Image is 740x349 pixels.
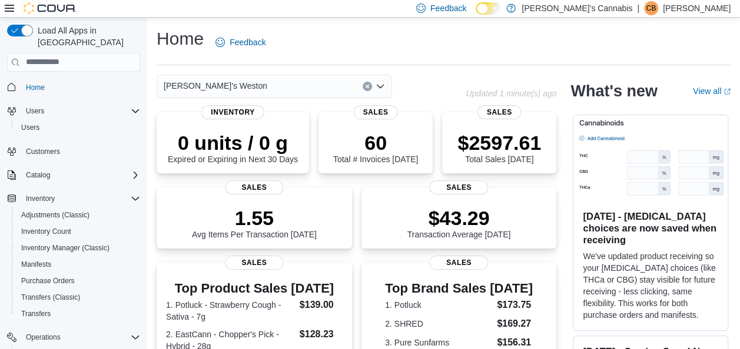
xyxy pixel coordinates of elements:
dd: $169.27 [497,317,533,331]
img: Cova [24,2,77,14]
button: Purchase Orders [12,273,145,289]
span: Operations [26,333,61,342]
button: Catalog [21,168,55,182]
span: Sales [430,180,488,194]
span: Feedback [430,2,466,14]
span: Inventory Manager (Classic) [21,243,109,253]
div: Total Sales [DATE] [457,131,541,164]
a: Home [21,80,49,95]
dd: $139.00 [300,298,343,312]
span: [PERSON_NAME]'s Weston [164,79,267,93]
a: Users [16,120,44,135]
span: Transfers (Classic) [21,293,80,302]
button: Operations [21,330,65,344]
span: Adjustments (Classic) [21,210,89,220]
span: Users [16,120,140,135]
span: Sales [225,256,283,270]
div: Transaction Average [DATE] [407,206,511,239]
button: Open list of options [376,82,385,91]
h1: Home [157,27,204,51]
span: Inventory Count [16,224,140,239]
div: Avg Items Per Transaction [DATE] [192,206,317,239]
p: [PERSON_NAME]'s Cannabis [522,1,632,15]
span: Transfers [16,307,140,321]
button: Adjustments (Classic) [12,207,145,223]
p: We've updated product receiving so your [MEDICAL_DATA] choices (like THCa or CBG) stay visible fo... [583,250,718,321]
span: Inventory Manager (Classic) [16,241,140,255]
button: Clear input [363,82,372,91]
svg: External link [724,88,731,95]
button: Transfers (Classic) [12,289,145,306]
dd: $128.23 [300,327,343,341]
span: Customers [21,144,140,159]
button: Inventory Count [12,223,145,240]
span: Sales [430,256,488,270]
span: Inventory [26,194,55,203]
span: Users [26,106,44,116]
span: Inventory [201,105,264,119]
button: Inventory Manager (Classic) [12,240,145,256]
button: Catalog [2,167,145,183]
p: 1.55 [192,206,317,230]
a: Inventory Count [16,224,76,239]
a: Customers [21,145,65,159]
span: Sales [225,180,283,194]
p: [PERSON_NAME] [663,1,731,15]
a: Transfers (Classic) [16,290,85,304]
div: Expired or Expiring in Next 30 Days [168,131,298,164]
a: Inventory Manager (Classic) [16,241,114,255]
button: Operations [2,329,145,345]
button: Users [21,104,49,118]
p: $2597.61 [457,131,541,155]
span: Sales [354,105,398,119]
input: Dark Mode [476,2,500,15]
p: $43.29 [407,206,511,230]
span: Home [21,80,140,95]
span: Purchase Orders [16,274,140,288]
button: Manifests [12,256,145,273]
h3: [DATE] - [MEDICAL_DATA] choices are now saved when receiving [583,210,718,246]
span: Feedback [230,36,266,48]
h2: What's new [570,82,657,100]
button: Home [2,79,145,96]
span: Manifests [16,257,140,271]
dt: 2. SHRED [385,318,492,330]
p: | [637,1,639,15]
button: Users [12,119,145,136]
div: Cyrena Brathwaite [644,1,658,15]
span: Catalog [26,170,50,180]
span: CB [646,1,656,15]
dd: $173.75 [497,298,533,312]
span: Load All Apps in [GEOGRAPHIC_DATA] [33,25,140,48]
h3: Top Product Sales [DATE] [166,281,343,296]
span: Catalog [21,168,140,182]
dt: 1. Potluck [385,299,492,311]
span: Inventory [21,192,140,206]
a: Purchase Orders [16,274,79,288]
span: Home [26,83,45,92]
span: Purchase Orders [21,276,75,286]
span: Adjustments (Classic) [16,208,140,222]
h3: Top Brand Sales [DATE] [385,281,533,296]
span: Users [21,104,140,118]
a: Feedback [211,31,270,54]
button: Inventory [2,190,145,207]
dt: 3. Pure Sunfarms [385,337,492,348]
button: Customers [2,143,145,160]
button: Inventory [21,192,59,206]
p: Updated 1 minute(s) ago [466,89,556,98]
a: Manifests [16,257,56,271]
span: Operations [21,330,140,344]
p: 0 units / 0 g [168,131,298,155]
button: Transfers [12,306,145,322]
dt: 1. Potluck - Strawberry Cough - Sativa - 7g [166,299,295,323]
a: Adjustments (Classic) [16,208,94,222]
span: Sales [477,105,522,119]
button: Users [2,103,145,119]
span: Users [21,123,39,132]
div: Total # Invoices [DATE] [333,131,418,164]
span: Inventory Count [21,227,71,236]
span: Manifests [21,260,51,269]
span: Transfers (Classic) [16,290,140,304]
